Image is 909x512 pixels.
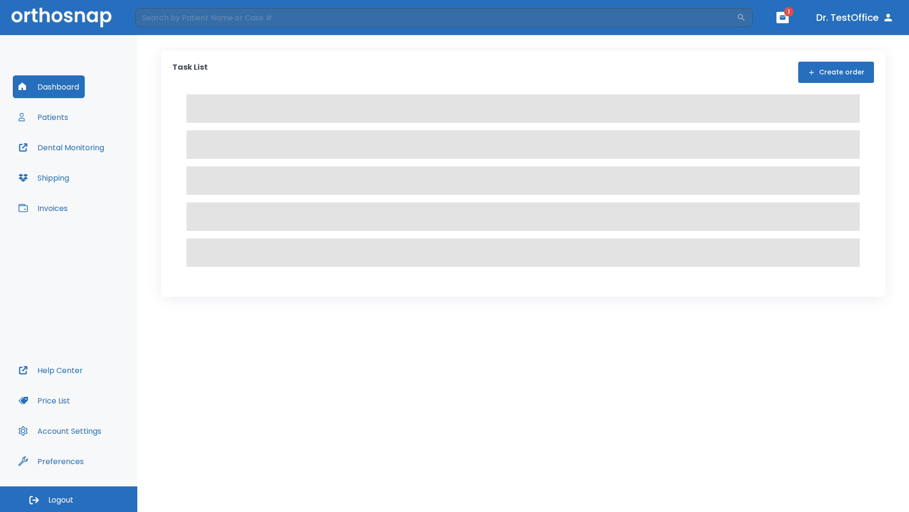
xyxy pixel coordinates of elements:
button: Price List [13,389,76,412]
button: Patients [13,106,74,128]
p: Task List [172,62,208,83]
button: Dr. TestOffice [812,9,898,26]
input: Search by Patient Name or Case # [135,8,737,27]
span: 1 [784,7,793,17]
button: Help Center [13,359,89,382]
img: Orthosnap [11,8,112,27]
button: Dashboard [13,75,85,98]
button: Dental Monitoring [13,136,110,159]
button: Account Settings [13,420,107,442]
span: Logout [48,495,73,505]
button: Shipping [13,166,75,189]
button: Preferences [13,450,89,473]
button: Invoices [13,197,73,219]
button: Create order [798,62,874,83]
